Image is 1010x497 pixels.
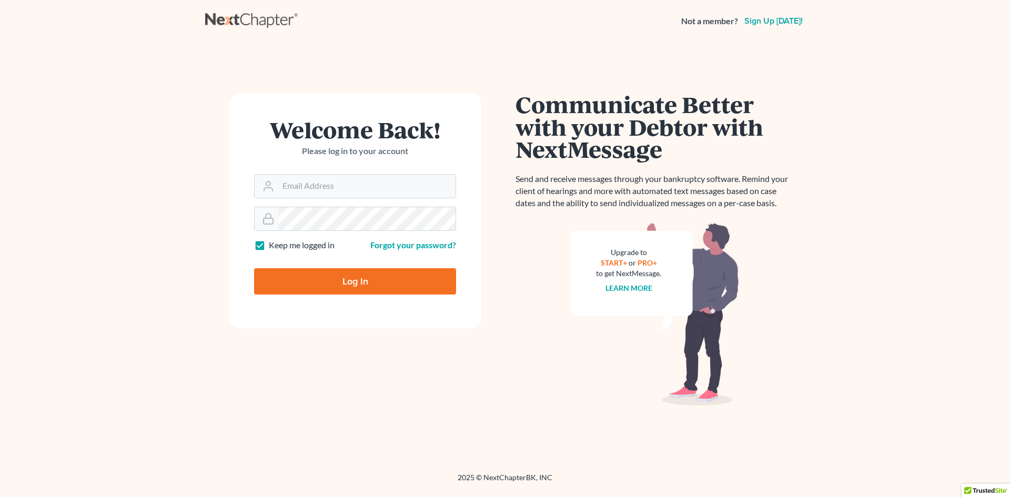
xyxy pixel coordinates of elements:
a: Learn more [605,283,652,292]
div: 2025 © NextChapterBK, INC [205,472,805,491]
a: Sign up [DATE]! [742,17,805,25]
a: PRO+ [638,258,657,267]
p: Send and receive messages through your bankruptcy software. Remind your client of hearings and mo... [516,173,794,209]
strong: Not a member? [681,15,738,27]
div: Upgrade to [596,247,661,258]
a: START+ [601,258,627,267]
h1: Welcome Back! [254,118,456,141]
p: Please log in to your account [254,145,456,157]
input: Log In [254,268,456,295]
a: Forgot your password? [370,240,456,250]
span: or [629,258,636,267]
input: Email Address [278,175,456,198]
label: Keep me logged in [269,239,335,251]
h1: Communicate Better with your Debtor with NextMessage [516,93,794,160]
img: nextmessage_bg-59042aed3d76b12b5cd301f8e5b87938c9018125f34e5fa2b7a6b67550977c72.svg [571,222,739,406]
div: to get NextMessage. [596,268,661,279]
